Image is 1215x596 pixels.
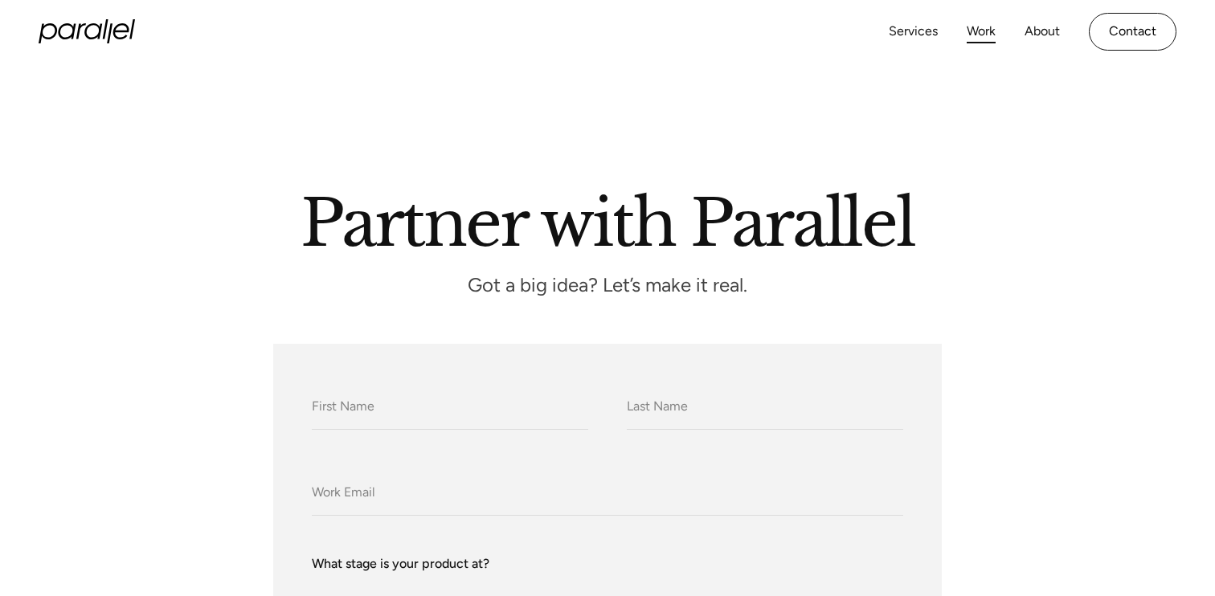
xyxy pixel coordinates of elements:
a: Services [889,20,938,43]
p: Got a big idea? Let’s make it real. [366,279,849,292]
label: What stage is your product at? [312,554,903,574]
h2: Partner with Parallel [149,192,1066,247]
input: Work Email [312,471,903,516]
input: Last Name [627,386,903,430]
input: First Name [312,386,588,430]
a: home [39,19,135,43]
a: Contact [1089,13,1176,51]
a: About [1025,20,1060,43]
a: Work [967,20,996,43]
